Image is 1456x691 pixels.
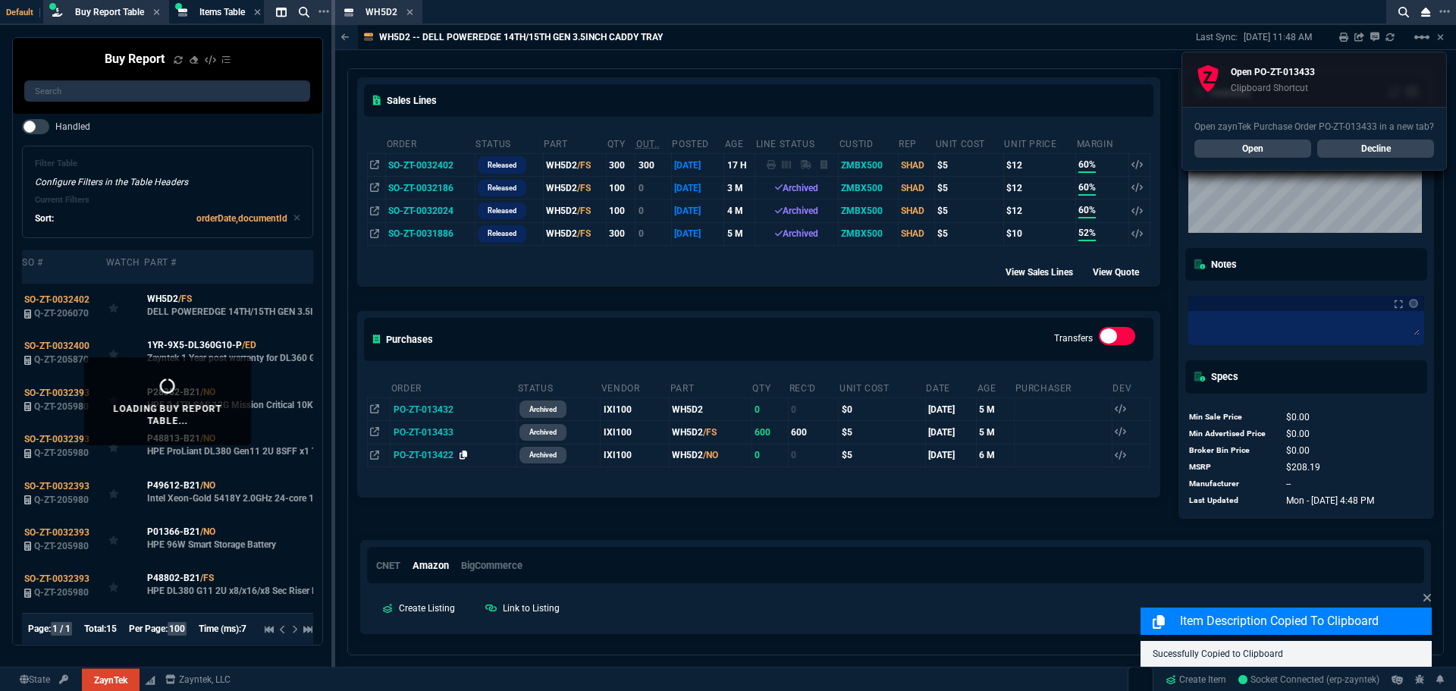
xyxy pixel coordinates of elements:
[51,623,72,636] span: 1 / 1
[839,398,925,421] td: $0
[84,624,106,635] span: Total:
[752,398,788,421] td: 0
[839,132,899,154] th: CustId
[1413,28,1431,46] mat-icon: Example home icon
[937,204,1000,218] div: $5
[1188,442,1272,459] td: Broker Bin Price
[839,154,899,177] td: ZMBX500
[200,571,214,585] a: /FS
[839,177,899,199] td: ZMBX500
[670,376,752,398] th: Part
[24,341,89,351] span: SO-ZT-0032400
[671,154,724,177] td: [DATE]
[394,403,514,416] nx-fornida-value: PO-ZT-013432
[394,404,453,415] span: PO-ZT-013432
[898,154,934,177] td: SHAD
[370,404,379,415] nx-icon: Open In Opposite Panel
[543,199,607,222] td: WH5D2
[839,222,899,245] td: ZMBX500
[161,673,235,686] a: msbcCompanyName
[144,563,362,608] td: HPE DL380 G11 2U x8/x16/x8 Sec Riser Kit
[724,177,755,199] td: 3 M
[1188,409,1272,426] td: Min Sale Price
[1078,158,1096,173] span: 60%
[178,292,192,306] a: /FS
[1078,181,1096,196] span: 60%
[147,352,336,364] p: Zayntek 1 Year post warranty for DL360 Gen10
[199,624,241,635] span: Time (ms):
[488,228,516,240] p: Released
[254,7,261,19] nx-icon: Close Tab
[379,31,663,43] p: WH5D2 -- DELL POWEREDGE 14TH/15TH GEN 3.5INCH CADDY TRAY
[75,7,144,17] span: Buy Report Table
[1003,177,1075,199] td: $12
[35,195,300,206] h6: Current Filters
[1238,674,1379,685] span: Socket Connected (erp-zayntek)
[1188,409,1376,426] tr: undefined
[386,177,475,199] td: SO-ZT-0032186
[1188,476,1272,492] td: Manufacturer
[1188,426,1376,442] tr: undefined
[703,450,718,460] span: /NO
[839,376,925,398] th: Unit Cost
[635,199,671,222] td: 0
[898,177,934,199] td: SHAD
[1188,459,1376,476] tr: undefined
[153,7,160,19] nx-icon: Close Tab
[1153,647,1420,661] p: Sucessfully Copied to Clipboard
[35,175,300,189] p: Configure Filters in the Table Headers
[199,7,245,17] span: Items Table
[1003,132,1075,154] th: Unit Price
[789,398,839,421] td: 0
[108,482,142,504] div: Add to Watchlist
[24,434,89,444] span: SO-ZT-0032393
[543,222,607,245] td: WH5D2
[147,338,242,352] span: 1YR-9X5-DL360G10-P
[147,399,361,411] p: HPE 2.4TB SAS 12G Mission Critical 10K SFF BC 3-year Warranty 512e HDD
[391,376,517,398] th: Order
[386,199,475,222] td: SO-ZT-0032024
[147,525,200,539] span: P01366-B21
[977,444,1015,466] td: 6 M
[758,204,836,218] div: Archived
[1238,673,1379,686] a: r1qlCnEWKols380NAABL
[670,444,752,466] td: WH5D2
[144,608,362,654] td: HPE DL380 Gen11 8SFF NC CTO Svr
[488,159,516,171] p: Released
[318,5,329,19] nx-icon: Open New Tab
[1188,459,1272,476] td: MSRP
[1006,264,1087,279] div: View Sales Lines
[55,673,73,686] a: API TOKEN
[370,206,379,216] nx-icon: Open In Opposite Panel
[373,332,434,347] h5: Purchases
[724,132,755,154] th: age
[601,376,670,398] th: Vendor
[341,32,350,42] nx-icon: Back to Table
[406,7,413,19] nx-icon: Close Tab
[543,132,607,154] th: Part
[1076,132,1129,154] th: Margin
[1188,492,1272,509] td: Last Updated
[373,93,437,108] h5: Sales Lines
[839,444,925,466] td: $5
[1015,376,1112,398] th: Purchaser
[898,132,934,154] th: Rep
[376,560,400,572] h6: CNET
[200,525,215,539] a: /NO
[1180,612,1429,630] p: Item Description Copied to Clipboard
[413,560,449,572] h6: Amazon
[601,398,670,421] td: IXI100
[925,376,976,398] th: Date
[607,199,635,222] td: 100
[473,598,572,618] a: Link to Listing
[1093,264,1153,279] div: View Quote
[1286,495,1374,506] span: 1755535681102
[671,199,724,222] td: [DATE]
[752,421,788,444] td: 600
[529,449,557,461] p: archived
[1231,82,1315,94] p: Clipboard Shortcut
[34,401,89,412] span: Q-ZT-205980
[24,481,89,492] span: SO-ZT-0032393
[1392,3,1415,21] nx-icon: Search
[108,296,142,317] div: Add to Watchlist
